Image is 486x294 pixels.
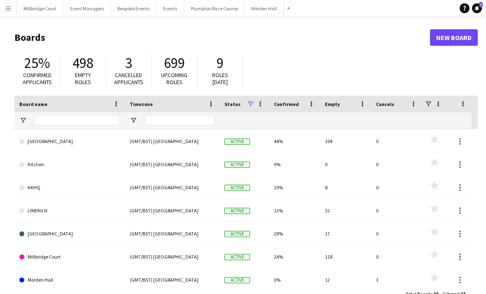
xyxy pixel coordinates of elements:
span: Active [224,254,250,260]
div: 12 [320,268,371,291]
input: Board name Filter Input [34,115,120,125]
div: 0 [371,245,422,268]
a: [GEOGRAPHIC_DATA] [19,222,120,245]
div: 24% [269,245,320,268]
a: Millbridge Court [19,245,120,268]
button: Open Filter Menu [19,117,27,124]
a: LIMEKILN [19,199,120,222]
div: 104 [320,130,371,153]
span: Roles [DATE] [212,71,228,86]
span: 9 [217,54,224,72]
span: Active [224,139,250,145]
a: 7 [472,3,482,13]
a: [GEOGRAPHIC_DATA] [19,130,120,153]
span: 3 [125,54,132,72]
span: Empty [325,101,340,107]
span: Timezone [130,101,153,107]
button: Plumpton Race Course [184,0,245,16]
span: Upcoming roles [161,71,187,86]
div: (GMT/BST) [GEOGRAPHIC_DATA] [125,130,220,153]
span: Empty roles [75,71,91,86]
a: Morden Hall [19,268,120,292]
span: 498 [72,54,93,72]
button: Millbridge Court [17,0,63,16]
span: Active [224,162,250,168]
button: Event Managers [63,0,111,16]
div: 0 [320,153,371,176]
div: (GMT/BST) [GEOGRAPHIC_DATA] [125,176,220,199]
div: 0 [371,222,422,245]
div: 28% [269,222,320,245]
div: 3 [371,268,422,291]
div: (GMT/BST) [GEOGRAPHIC_DATA] [125,222,220,245]
span: 7 [479,2,483,7]
div: 8 [320,176,371,199]
span: Status [224,101,241,107]
span: Active [224,208,250,214]
span: Board name [19,101,47,107]
span: Cancels [376,101,394,107]
button: Bespoke Events [111,0,157,16]
div: (GMT/BST) [GEOGRAPHIC_DATA] [125,153,220,176]
button: Open Filter Menu [130,117,137,124]
span: 699 [164,54,185,72]
div: (GMT/BST) [GEOGRAPHIC_DATA] [125,268,220,291]
span: 25% [24,54,50,72]
a: New Board [430,29,478,46]
span: Confirmed applicants [23,71,52,86]
div: 17 [320,222,371,245]
span: Active [224,231,250,237]
span: Confirmed [274,101,299,107]
div: 0 [371,176,422,199]
a: KKHQ [19,176,120,199]
button: Morden Hall [245,0,284,16]
div: 20% [269,176,320,199]
div: 0 [371,199,422,222]
div: 118 [320,245,371,268]
input: Timezone Filter Input [145,115,215,125]
div: (GMT/BST) [GEOGRAPHIC_DATA] [125,245,220,268]
div: 0% [269,268,320,291]
div: 44% [269,130,320,153]
span: Active [224,277,250,283]
div: 13% [269,199,320,222]
div: 32 [320,199,371,222]
a: Kitchen [19,153,120,176]
h1: Boards [14,31,430,44]
div: (GMT/BST) [GEOGRAPHIC_DATA] [125,199,220,222]
span: Cancelled applicants [114,71,143,86]
div: 0 [371,130,422,153]
div: 0 [371,153,422,176]
button: Events [157,0,184,16]
span: Active [224,185,250,191]
div: 0% [269,153,320,176]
